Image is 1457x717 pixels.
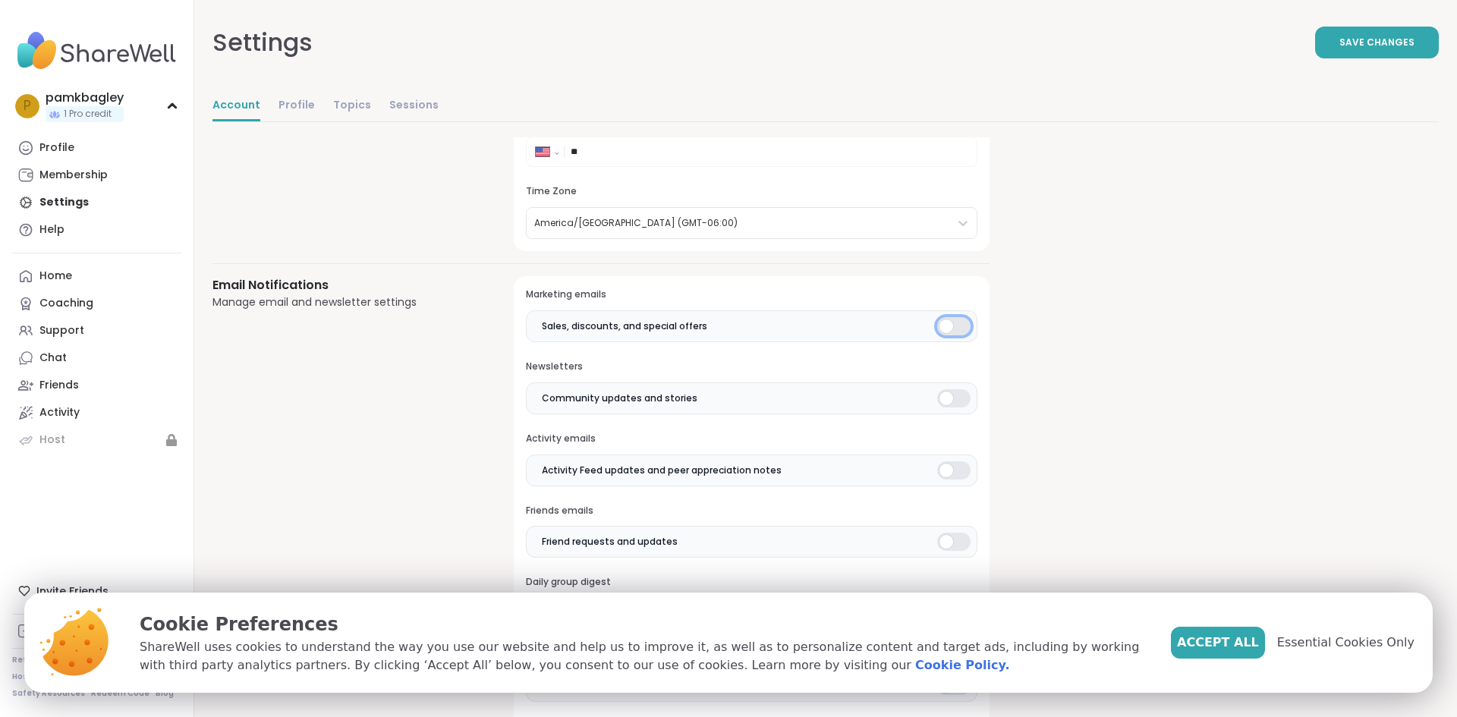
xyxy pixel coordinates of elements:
div: Host [39,432,65,448]
span: Essential Cookies Only [1277,634,1415,652]
h3: Daily group digest [526,576,977,589]
a: Home [12,263,181,290]
a: Redeem Code [91,688,149,699]
span: Activity Feed updates and peer appreciation notes [542,464,782,477]
h3: Newsletters [526,360,977,373]
div: Help [39,222,65,237]
p: Cookie Preferences [140,611,1147,638]
a: Profile [12,134,181,162]
div: Membership [39,168,108,183]
div: Friends [39,378,79,393]
a: Account [212,91,260,121]
a: Host [12,426,181,454]
div: Coaching [39,296,93,311]
p: ShareWell uses cookies to understand the way you use our website and help us to improve it, as we... [140,638,1147,675]
span: Community updates and stories [542,392,697,405]
button: Accept All [1171,627,1265,659]
a: Coaching [12,290,181,317]
a: Friends [12,372,181,399]
h3: Activity emails [526,432,977,445]
a: Membership [12,162,181,189]
span: Save Changes [1339,36,1415,49]
a: Sessions [389,91,439,121]
a: Activity [12,399,181,426]
button: Save Changes [1315,27,1439,58]
img: United States [536,147,549,156]
a: Cookie Policy. [915,656,1009,675]
h3: Marketing emails [526,288,977,301]
span: Friend requests and updates [542,535,678,549]
span: p [24,96,31,116]
span: 1 Pro credit [64,108,112,121]
div: Activity [39,405,80,420]
a: Chat [12,344,181,372]
a: Topics [333,91,371,121]
span: Accept All [1177,634,1259,652]
div: Manage email and newsletter settings [212,294,477,310]
a: Help [12,216,181,244]
a: Profile [278,91,315,121]
div: Invite Friends [12,577,181,605]
div: Settings [212,24,313,61]
h3: Friends emails [526,505,977,517]
img: ShareWell Nav Logo [12,24,181,77]
div: pamkbagley [46,90,124,106]
h3: Time Zone [526,185,977,198]
a: Blog [156,688,174,699]
a: Support [12,317,181,344]
div: Home [39,269,72,284]
a: Safety Resources [12,688,85,699]
h3: Email Notifications [212,276,477,294]
div: Profile [39,140,74,156]
div: Chat [39,351,67,366]
span: Sales, discounts, and special offers [542,319,707,333]
div: Support [39,323,84,338]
